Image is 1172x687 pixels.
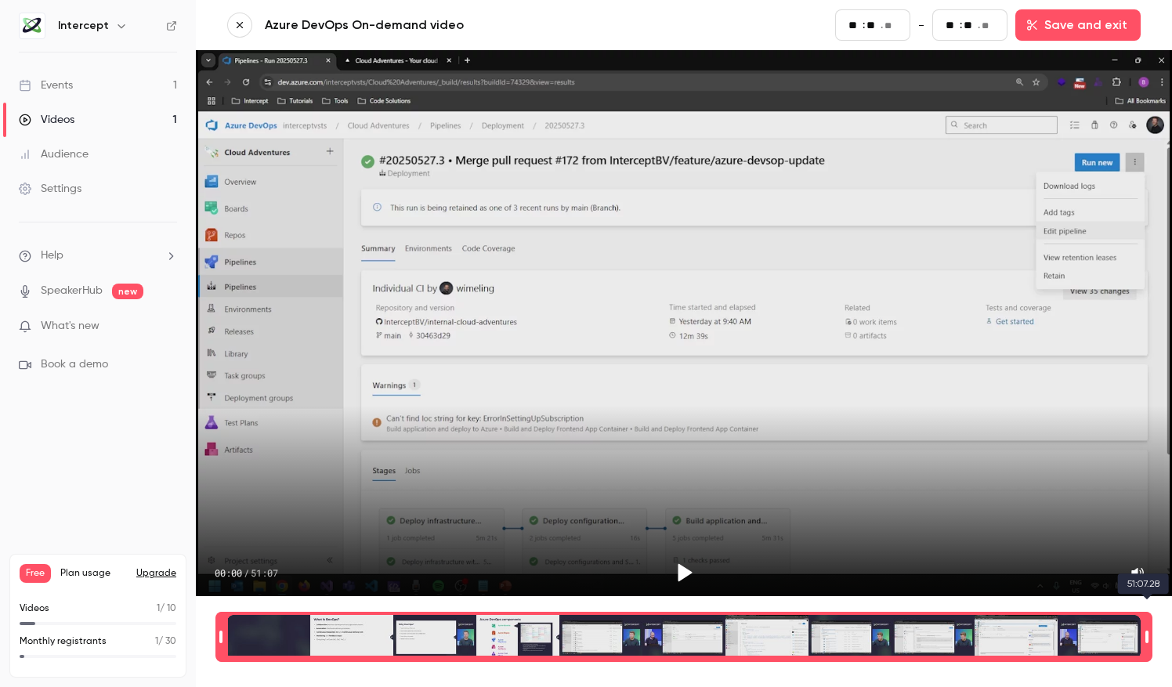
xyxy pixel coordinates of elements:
[20,564,51,583] span: Free
[41,318,99,334] span: What's new
[41,283,103,299] a: SpeakerHub
[932,9,1007,41] fieldset: 51:07.28
[265,16,641,34] a: Azure DevOps On-demand video
[863,17,865,34] span: :
[19,112,74,128] div: Videos
[19,146,89,162] div: Audience
[1015,9,1141,41] button: Save and exit
[1141,613,1152,660] div: Time range seconds end time
[978,17,980,34] span: .
[946,16,958,34] input: minutes
[155,637,158,646] span: 1
[215,566,242,579] span: 00:00
[196,50,1172,596] section: Video player
[227,615,1141,659] div: Time range selector
[20,602,49,616] p: Videos
[41,248,63,264] span: Help
[157,604,160,613] span: 1
[19,248,177,264] li: help-dropdown-opener
[665,554,703,591] button: Play
[835,9,910,41] fieldset: 00:00.00
[960,17,962,34] span: :
[251,566,278,579] span: 51:07
[136,567,176,580] button: Upgrade
[215,566,278,579] div: 00:00
[881,17,883,34] span: .
[20,635,107,649] p: Monthly registrants
[244,566,249,579] span: /
[158,320,177,334] iframe: Noticeable Trigger
[20,13,45,38] img: Intercept
[157,602,176,616] p: / 10
[60,567,127,580] span: Plan usage
[19,181,81,197] div: Settings
[982,17,994,34] input: milliseconds
[1122,557,1153,588] button: Mute
[112,284,143,299] span: new
[964,16,976,34] input: seconds
[19,78,73,93] div: Events
[41,356,108,373] span: Book a demo
[155,635,176,649] p: / 30
[848,16,861,34] input: minutes
[918,16,924,34] span: -
[58,18,109,34] h6: Intercept
[215,613,226,660] div: Time range seconds start time
[866,16,879,34] input: seconds
[884,17,897,34] input: milliseconds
